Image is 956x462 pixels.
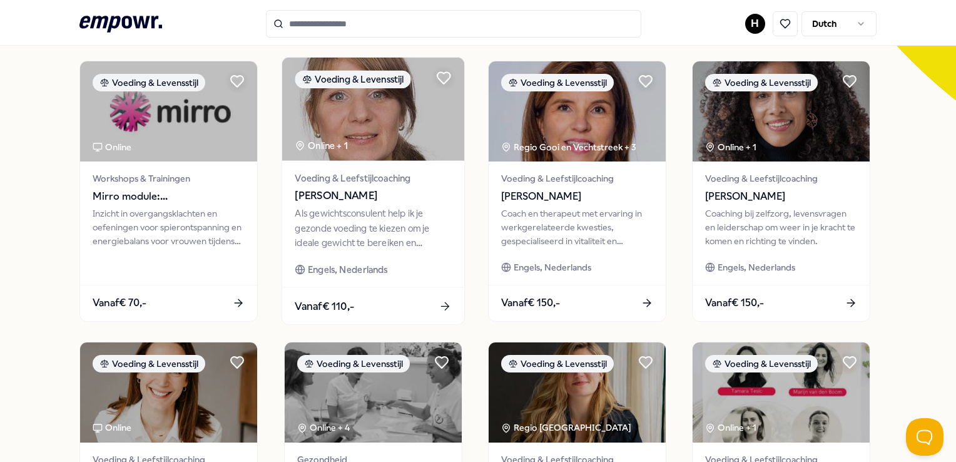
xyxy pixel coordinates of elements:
[705,172,857,185] span: Voeding & Leefstijlcoaching
[79,61,258,321] a: package imageVoeding & LevensstijlOnlineWorkshops & TrainingenMirro module: OvergangsklachtenInzi...
[80,61,257,162] img: package image
[489,61,666,162] img: package image
[295,171,451,185] span: Voeding & Leefstijlcoaching
[501,295,560,311] span: Vanaf € 150,-
[93,188,245,205] span: Mirro module: Overgangsklachten
[282,58,464,161] img: package image
[705,74,818,91] div: Voeding & Levensstijl
[308,263,388,277] span: Engels, Nederlands
[295,207,451,250] div: Als gewichtsconsulent help ik je gezonde voeding te kiezen om je ideale gewicht te bereiken en be...
[693,342,870,443] img: package image
[501,74,614,91] div: Voeding & Levensstijl
[501,140,636,154] div: Regio Gooi en Vechtstreek + 3
[705,295,764,311] span: Vanaf € 150,-
[93,355,205,372] div: Voeding & Levensstijl
[705,188,857,205] span: [PERSON_NAME]
[93,74,205,91] div: Voeding & Levensstijl
[705,140,756,154] div: Online + 1
[705,421,756,434] div: Online + 1
[295,298,354,314] span: Vanaf € 110,-
[514,260,591,274] span: Engels, Nederlands
[705,207,857,249] div: Coaching bij zelfzorg, levensvragen en leiderschap om weer in je kracht te komen en richting te v...
[93,295,146,311] span: Vanaf € 70,-
[93,172,245,185] span: Workshops & Trainingen
[705,355,818,372] div: Voeding & Levensstijl
[93,421,131,434] div: Online
[501,172,653,185] span: Voeding & Leefstijlcoaching
[93,207,245,249] div: Inzicht in overgangsklachten en oefeningen voor spierontspanning en energiebalans voor vrouwen ti...
[906,418,943,456] iframe: Help Scout Beacon - Open
[297,355,410,372] div: Voeding & Levensstijl
[501,355,614,372] div: Voeding & Levensstijl
[501,207,653,249] div: Coach en therapeut met ervaring in werkgerelateerde kwesties, gespecialiseerd in vitaliteit en vo...
[489,342,666,443] img: package image
[693,61,870,162] img: package image
[93,140,131,154] div: Online
[488,61,666,321] a: package imageVoeding & LevensstijlRegio Gooi en Vechtstreek + 3Voeding & Leefstijlcoaching[PERSON...
[745,14,765,34] button: H
[718,260,795,274] span: Engels, Nederlands
[80,342,257,443] img: package image
[295,188,451,204] span: [PERSON_NAME]
[295,139,347,153] div: Online + 1
[281,57,465,326] a: package imageVoeding & LevensstijlOnline + 1Voeding & Leefstijlcoaching[PERSON_NAME]Als gewichtsc...
[285,342,462,443] img: package image
[295,71,410,89] div: Voeding & Levensstijl
[692,61,870,321] a: package imageVoeding & LevensstijlOnline + 1Voeding & Leefstijlcoaching[PERSON_NAME]Coaching bij ...
[501,421,633,434] div: Regio [GEOGRAPHIC_DATA]
[501,188,653,205] span: [PERSON_NAME]
[297,421,350,434] div: Online + 4
[266,10,641,38] input: Search for products, categories or subcategories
